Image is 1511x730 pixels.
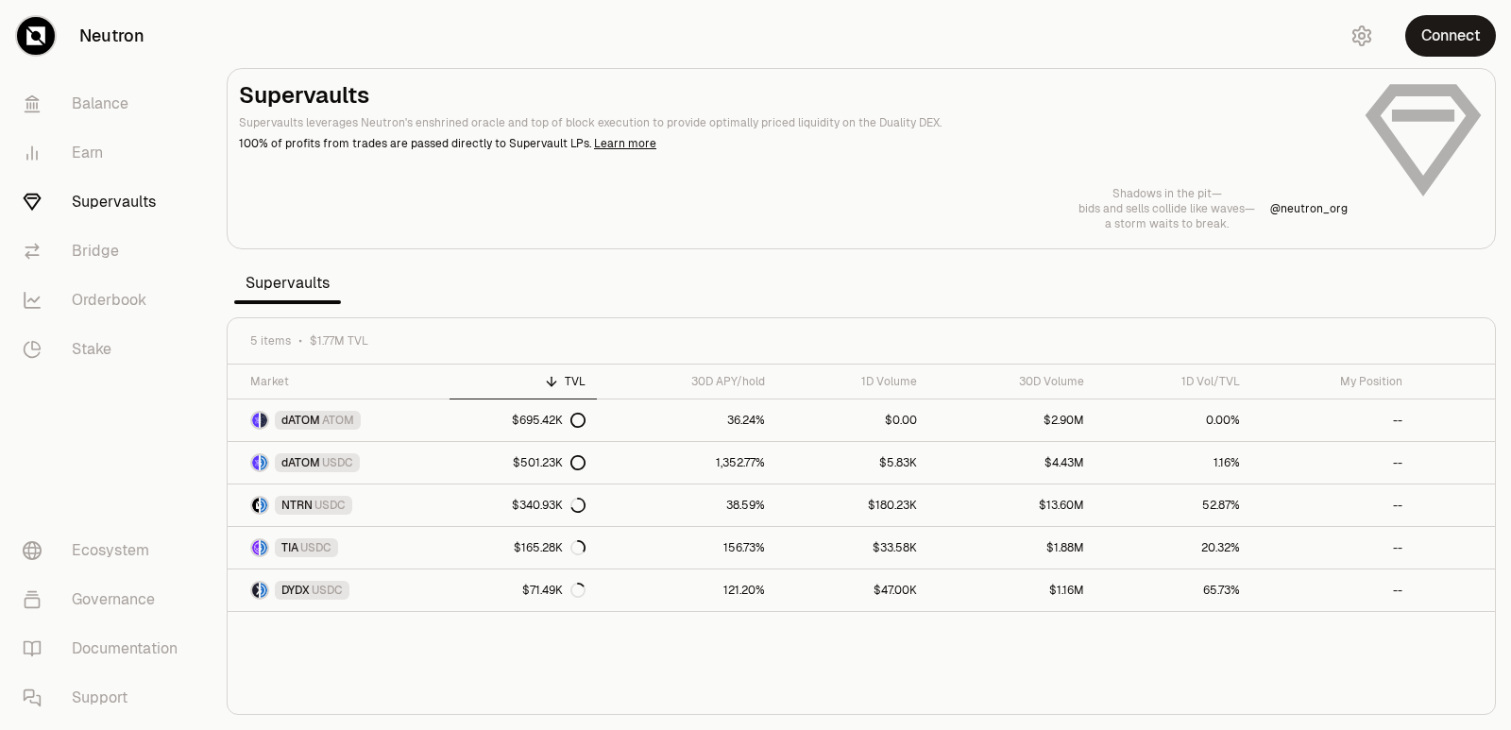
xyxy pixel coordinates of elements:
[1251,569,1414,611] a: --
[928,527,1095,569] a: $1.88M
[597,484,776,526] a: 38.59%
[281,498,313,513] span: NTRN
[300,540,331,555] span: USDC
[1078,201,1255,216] p: bids and sells collide like waves—
[1270,201,1348,216] a: @neutron_org
[940,374,1083,389] div: 30D Volume
[228,569,450,611] a: DYDX LogoUSDC LogoDYDXUSDC
[928,569,1095,611] a: $1.16M
[1095,527,1252,569] a: 20.32%
[8,325,204,374] a: Stake
[8,128,204,178] a: Earn
[608,374,765,389] div: 30D APY/hold
[1251,442,1414,484] a: --
[1078,186,1255,231] a: Shadows in the pit—bids and sells collide like waves—a storm waits to break.
[1095,399,1252,441] a: 0.00%
[8,526,204,575] a: Ecosystem
[461,374,586,389] div: TVL
[250,333,291,348] span: 5 items
[239,80,1348,110] h2: Supervaults
[8,79,204,128] a: Balance
[513,455,586,470] div: $501.23K
[788,374,917,389] div: 1D Volume
[776,527,928,569] a: $33.58K
[8,178,204,227] a: Supervaults
[228,442,450,484] a: dATOM LogoUSDC LogodATOMUSDC
[776,569,928,611] a: $47.00K
[450,527,597,569] a: $165.28K
[250,374,438,389] div: Market
[1263,374,1402,389] div: My Position
[239,135,1348,152] p: 100% of profits from trades are passed directly to Supervault LPs.
[928,442,1095,484] a: $4.43M
[322,455,353,470] span: USDC
[252,583,259,598] img: DYDX Logo
[8,673,204,722] a: Support
[8,276,204,325] a: Orderbook
[239,114,1348,131] p: Supervaults leverages Neutron's enshrined oracle and top of block execution to provide optimally ...
[597,527,776,569] a: 156.73%
[228,399,450,441] a: dATOM LogoATOM LogodATOMATOM
[776,484,928,526] a: $180.23K
[597,442,776,484] a: 1,352.77%
[512,498,586,513] div: $340.93K
[512,413,586,428] div: $695.42K
[252,498,259,513] img: NTRN Logo
[281,413,320,428] span: dATOM
[514,540,586,555] div: $165.28K
[594,136,656,151] a: Learn more
[8,624,204,673] a: Documentation
[310,333,368,348] span: $1.77M TVL
[1251,484,1414,526] a: --
[450,399,597,441] a: $695.42K
[261,455,267,470] img: USDC Logo
[776,442,928,484] a: $5.83K
[1251,399,1414,441] a: --
[261,498,267,513] img: USDC Logo
[450,484,597,526] a: $340.93K
[314,498,346,513] span: USDC
[1078,186,1255,201] p: Shadows in the pit—
[597,569,776,611] a: 121.20%
[261,583,267,598] img: USDC Logo
[261,540,267,555] img: USDC Logo
[1095,442,1252,484] a: 1.16%
[1095,484,1252,526] a: 52.87%
[928,399,1095,441] a: $2.90M
[1107,374,1241,389] div: 1D Vol/TVL
[261,413,267,428] img: ATOM Logo
[252,413,259,428] img: dATOM Logo
[234,264,341,302] span: Supervaults
[1095,569,1252,611] a: 65.73%
[8,575,204,624] a: Governance
[312,583,343,598] span: USDC
[1078,216,1255,231] p: a storm waits to break.
[8,227,204,276] a: Bridge
[228,484,450,526] a: NTRN LogoUSDC LogoNTRNUSDC
[776,399,928,441] a: $0.00
[1251,527,1414,569] a: --
[1405,15,1496,57] button: Connect
[522,583,586,598] div: $71.49K
[450,569,597,611] a: $71.49K
[228,527,450,569] a: TIA LogoUSDC LogoTIAUSDC
[281,583,310,598] span: DYDX
[281,540,298,555] span: TIA
[252,455,259,470] img: dATOM Logo
[322,413,354,428] span: ATOM
[252,540,259,555] img: TIA Logo
[1270,201,1348,216] p: @ neutron_org
[450,442,597,484] a: $501.23K
[928,484,1095,526] a: $13.60M
[281,455,320,470] span: dATOM
[597,399,776,441] a: 36.24%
